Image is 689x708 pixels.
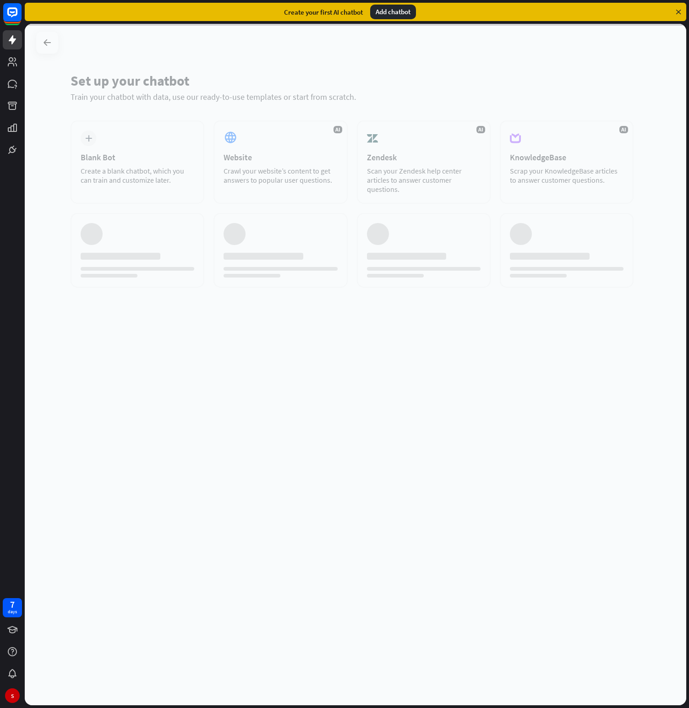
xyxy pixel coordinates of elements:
[284,8,363,16] div: Create your first AI chatbot
[5,688,20,703] div: S
[370,5,416,19] div: Add chatbot
[8,609,17,615] div: days
[10,600,15,609] div: 7
[3,598,22,617] a: 7 days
